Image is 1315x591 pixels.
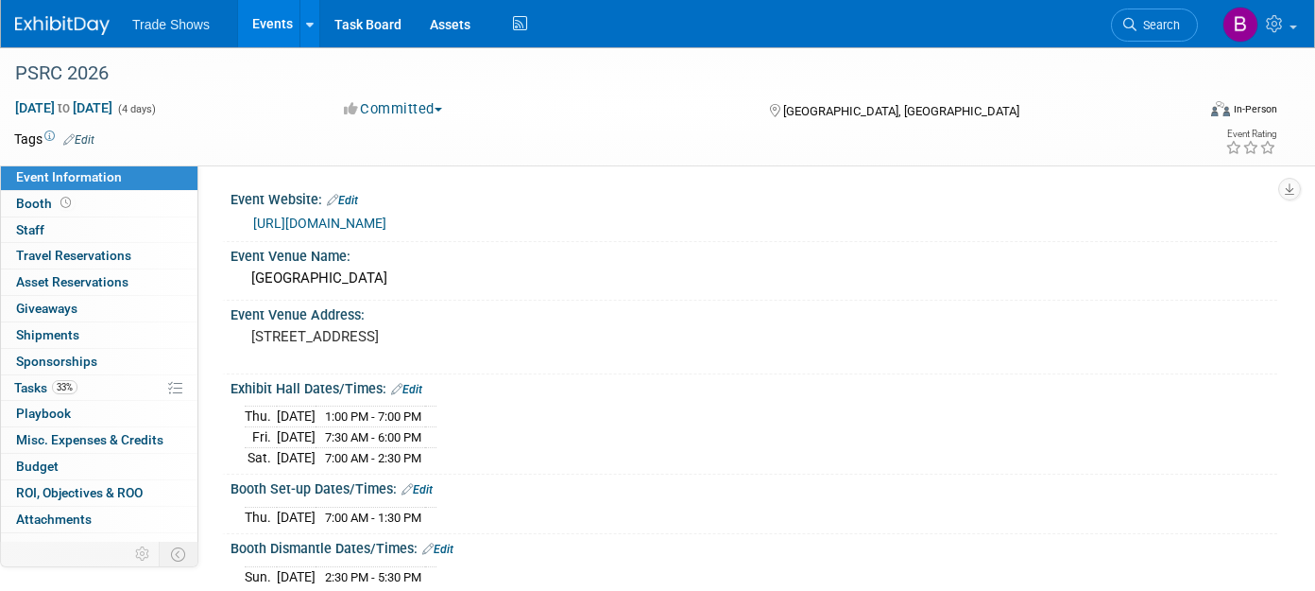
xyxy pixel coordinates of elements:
div: Event Website: [231,185,1277,210]
span: 7:30 AM - 6:00 PM [325,430,421,444]
div: Exhibit Hall Dates/Times: [231,374,1277,399]
div: Booth Dismantle Dates/Times: [231,534,1277,559]
a: Edit [401,483,433,496]
td: Toggle Event Tabs [160,542,198,566]
a: ROI, Objectives & ROO [1,480,197,506]
td: Thu. [245,407,277,427]
span: Trade Shows [132,17,210,32]
span: Giveaways [16,301,77,316]
a: Edit [327,194,358,207]
a: Booth [1,191,197,217]
div: Booth Set-up Dates/Times: [231,475,1277,499]
div: Event Venue Address: [231,301,1277,324]
span: Sponsorships [16,354,97,369]
img: Becca Rensi [1222,7,1258,43]
td: Fri. [245,427,277,448]
a: Travel Reservations [1,243,197,269]
div: Event Rating [1225,130,1276,139]
span: [GEOGRAPHIC_DATA], [GEOGRAPHIC_DATA] [783,104,1019,118]
a: Edit [422,543,453,556]
td: Personalize Event Tab Strip [127,542,160,566]
img: Format-Inperson.png [1211,101,1230,116]
td: [DATE] [277,566,316,586]
span: Misc. Expenses & Credits [16,432,163,447]
a: more [1,533,197,559]
td: Thu. [245,507,277,527]
a: Tasks33% [1,375,197,401]
span: ROI, Objectives & ROO [16,485,143,500]
div: PSRC 2026 [9,57,1170,91]
div: Event Venue Name: [231,242,1277,266]
span: Playbook [16,406,71,421]
a: Budget [1,454,197,479]
span: (4 days) [116,103,156,115]
a: Staff [1,217,197,243]
a: Misc. Expenses & Credits [1,427,197,453]
button: Committed [337,99,450,119]
a: Event Information [1,165,197,190]
img: ExhibitDay [15,16,110,35]
a: Edit [63,133,94,147]
a: Shipments [1,322,197,348]
td: [DATE] [277,507,316,527]
a: [URL][DOMAIN_NAME] [253,216,386,231]
span: Staff [16,222,44,237]
span: more [12,538,43,553]
span: Search [1136,18,1180,32]
span: 7:00 AM - 1:30 PM [325,511,421,525]
span: Shipments [16,327,79,342]
span: Attachments [16,512,92,527]
span: Event Information [16,169,122,184]
td: Sat. [245,447,277,467]
span: Booth [16,196,75,211]
div: [GEOGRAPHIC_DATA] [245,264,1263,293]
td: Tags [14,130,94,148]
a: Attachments [1,507,197,532]
span: Travel Reservations [16,248,131,263]
td: [DATE] [277,427,316,448]
td: [DATE] [277,407,316,427]
a: Sponsorships [1,349,197,374]
td: Sun. [245,566,277,586]
span: Asset Reservations [16,274,128,289]
a: Playbook [1,401,197,426]
a: Giveaways [1,296,197,322]
a: Search [1111,9,1198,42]
span: 7:00 AM - 2:30 PM [325,451,421,465]
span: Tasks [14,380,77,395]
span: 33% [52,380,77,394]
span: to [55,100,73,115]
span: 1:00 PM - 7:00 PM [325,409,421,424]
div: Event Format [1090,98,1277,127]
span: Booth not reserved yet [57,196,75,210]
td: [DATE] [277,447,316,467]
span: [DATE] [DATE] [14,99,113,116]
div: In-Person [1233,102,1277,116]
a: Asset Reservations [1,269,197,295]
a: Edit [391,383,422,396]
span: 2:30 PM - 5:30 PM [325,570,421,584]
pre: [STREET_ADDRESS] [251,328,646,345]
span: Budget [16,459,59,474]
